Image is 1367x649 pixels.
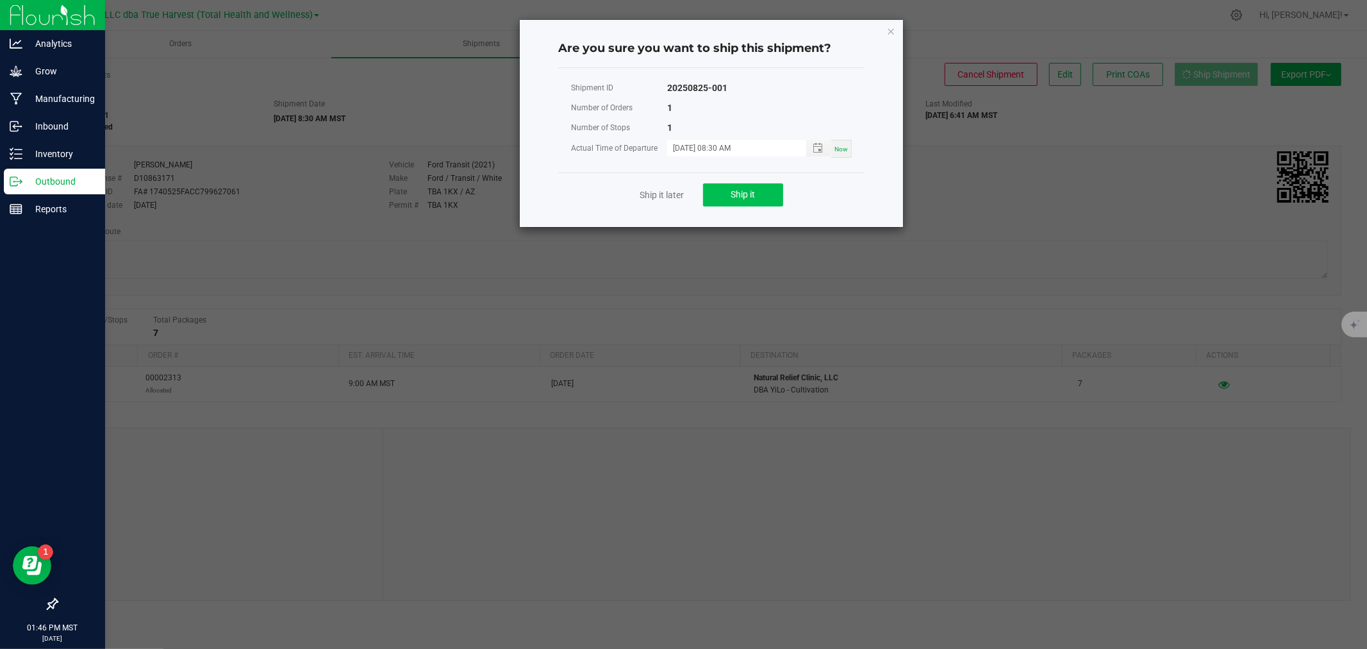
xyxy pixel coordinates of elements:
span: Toggle popup [806,140,831,156]
div: Number of Stops [571,120,667,136]
a: Ship it later [640,189,684,201]
div: 1 [667,120,672,136]
h4: Are you sure you want to ship this shipment? [558,40,865,57]
span: Ship it [731,189,756,199]
input: MM/dd/yyyy HH:MM a [667,140,793,156]
button: Ship it [703,183,783,206]
iframe: Resource center unread badge [38,544,53,560]
button: Close [886,23,895,38]
div: Number of Orders [571,100,667,116]
span: Now [834,146,848,153]
div: Actual Time of Departure [571,140,667,156]
div: Shipment ID [571,80,667,96]
iframe: Resource center [13,546,51,585]
div: 20250825-001 [667,80,727,96]
div: 1 [667,100,672,116]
